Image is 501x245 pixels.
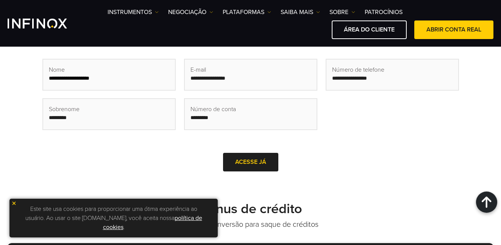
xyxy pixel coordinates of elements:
span: Número de conta [190,105,236,114]
span: Sobrenome [49,105,80,114]
a: SOBRE [329,8,355,17]
a: PLATAFORMAS [223,8,271,17]
p: Taxa de conversão para saque de créditos [8,219,493,230]
a: Patrocínios [365,8,403,17]
a: ÁREA DO CLIENTE [332,20,407,39]
a: ABRIR CONTA REAL [414,20,493,39]
a: INFINOX Logo [8,19,85,28]
p: Este site usa cookies para proporcionar uma ótima experiência ao usuário. Ao usar o site [DOMAIN_... [13,203,214,234]
span: E-mail [190,65,206,74]
a: ACESSE JÁ [223,153,278,171]
span: Nome [49,65,65,74]
a: Saiba mais [281,8,320,17]
img: yellow close icon [11,201,17,206]
a: NEGOCIAÇÃO [168,8,213,17]
span: Número de telefone [332,65,384,74]
strong: Bônus de crédito [199,201,302,217]
a: Instrumentos [108,8,159,17]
